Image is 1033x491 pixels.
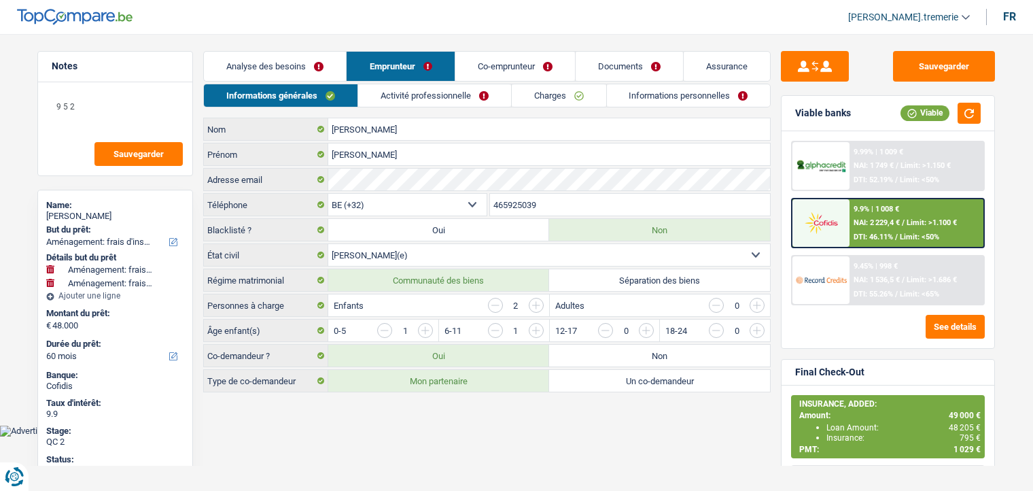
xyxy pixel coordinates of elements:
span: 49 000 € [949,411,981,420]
span: NAI: 1 749 € [854,161,894,170]
div: Final Check-Out [795,367,864,378]
div: Banque: [46,370,184,381]
span: 48 205 € [949,423,981,433]
div: Ajouter une ligne [46,291,184,301]
div: Taux d'intérêt: [46,398,184,409]
span: Limit: >1.686 € [907,275,958,284]
label: Type de co-demandeur [204,370,328,392]
label: Communauté des biens [328,269,549,291]
span: / [896,290,898,299]
span: 795 € [960,433,981,443]
label: But du prêt: [46,224,181,235]
div: Détails but du prêt [46,252,184,263]
div: 9.9% | 1 008 € [854,205,900,214]
span: DTI: 46.11% [854,233,894,241]
img: Cofidis [796,210,846,235]
a: Emprunteur [347,52,454,81]
div: 0 [731,301,743,310]
label: Durée du prêt: [46,339,181,350]
span: / [896,175,898,184]
img: Record Credits [796,267,846,292]
span: DTI: 52.19% [854,175,894,184]
span: Limit: <65% [900,290,940,299]
div: Cofidis [46,381,184,392]
span: Limit: <50% [900,175,940,184]
div: INSURANCE, ADDED: [799,399,981,409]
div: 9.45% | 998 € [854,262,898,271]
label: Blacklisté ? [204,219,328,241]
a: [PERSON_NAME].tremerie [837,6,970,29]
div: QC 2 [46,437,184,447]
span: NAI: 1 536,5 € [854,275,900,284]
span: / [896,233,898,241]
div: PMT: [799,445,981,454]
input: 401020304 [490,194,771,216]
button: See details [926,315,985,339]
label: Mon partenaire [328,370,549,392]
label: 0-5 [334,326,346,335]
div: Viable [900,105,949,120]
label: Adresse email [204,169,328,190]
div: 2 [510,301,522,310]
label: Prénom [204,143,328,165]
label: Téléphone [204,194,328,216]
div: Insurance: [826,433,981,443]
button: Sauvegarder [94,142,183,166]
label: Personnes à charge [204,294,328,316]
a: Assurance [684,52,770,81]
a: Documents [576,52,683,81]
label: Oui [328,219,549,241]
label: Un co-demandeur [549,370,770,392]
label: Régime matrimonial [204,269,328,291]
div: Name: [46,200,184,211]
label: Séparation des biens [549,269,770,291]
div: Status: [46,454,184,465]
h5: Notes [52,61,179,72]
img: TopCompare Logo [17,9,133,25]
span: Limit: <50% [900,233,940,241]
label: Montant du prêt: [46,308,181,319]
label: Enfants [334,301,364,310]
button: Sauvegarder [893,51,995,82]
div: Amount: [799,411,981,420]
label: Oui [328,345,549,367]
div: Loan Amount: [826,423,981,433]
span: / [903,275,905,284]
span: Sauvegarder [113,150,164,158]
a: Informations générales [204,84,357,107]
label: Co-demandeur ? [204,345,328,367]
span: DTI: 55.26% [854,290,894,299]
div: 9.99% | 1 009 € [854,148,904,156]
label: Non [549,219,770,241]
span: € [46,320,51,331]
label: État civil [204,244,328,266]
img: AlphaCredit [796,158,846,174]
div: 9.9 [46,409,184,420]
a: Co-emprunteur [455,52,575,81]
a: Charges [512,84,606,107]
a: Informations personnelles [607,84,771,107]
span: / [896,161,899,170]
label: Âge enfant(s) [204,320,328,341]
div: open [46,464,184,475]
div: Stage: [46,426,184,437]
a: Activité professionnelle [358,84,511,107]
label: Non [549,345,770,367]
div: fr [1003,10,1016,23]
span: [PERSON_NAME].tremerie [848,12,958,23]
label: Nom [204,118,328,140]
span: 1 029 € [953,445,981,454]
div: [PERSON_NAME] [46,211,184,222]
span: Limit: >1.100 € [907,218,958,227]
label: Adultes [555,301,584,310]
span: NAI: 2 229,4 € [854,218,900,227]
div: Viable banks [795,107,851,119]
span: / [903,218,905,227]
span: Limit: >1.150 € [901,161,951,170]
a: Analyse des besoins [204,52,346,81]
div: 1 [399,326,411,335]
